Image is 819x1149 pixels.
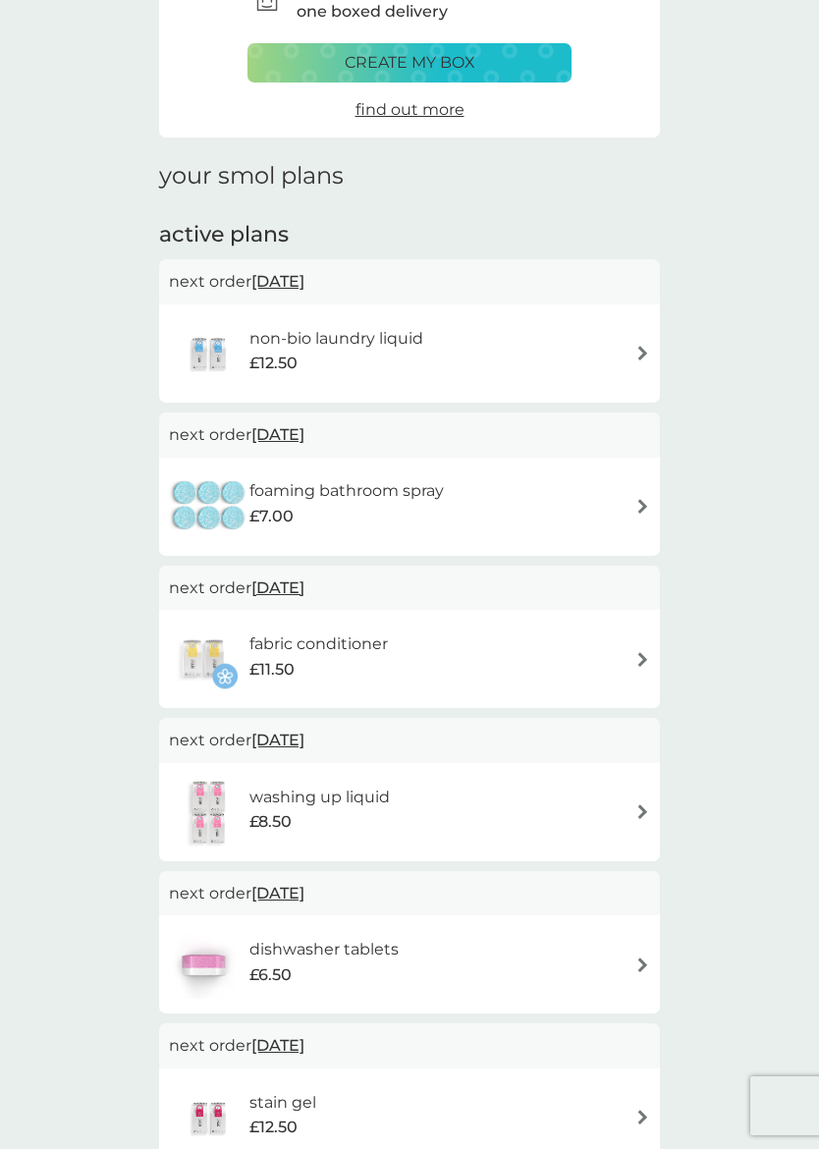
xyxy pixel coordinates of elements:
[355,97,464,123] a: find out more
[249,785,390,810] h6: washing up liquid
[251,1026,304,1065] span: [DATE]
[249,504,294,529] span: £7.00
[251,874,304,912] span: [DATE]
[635,346,650,360] img: arrow right
[169,778,249,847] img: washing up liquid
[169,1033,650,1059] p: next order
[635,652,650,667] img: arrow right
[169,319,249,388] img: non-bio laundry liquid
[249,351,298,376] span: £12.50
[635,957,650,972] img: arrow right
[635,499,650,514] img: arrow right
[159,220,660,250] h2: active plans
[169,422,650,448] p: next order
[355,100,464,119] span: find out more
[249,962,292,988] span: £6.50
[635,804,650,819] img: arrow right
[251,415,304,454] span: [DATE]
[345,50,475,76] p: create my box
[249,657,295,683] span: £11.50
[169,472,249,541] img: foaming bathroom spray
[169,881,650,906] p: next order
[249,326,423,352] h6: non-bio laundry liquid
[251,569,304,607] span: [DATE]
[247,43,572,82] button: create my box
[249,1115,298,1140] span: £12.50
[251,262,304,301] span: [DATE]
[251,721,304,759] span: [DATE]
[159,162,660,191] h1: your smol plans
[249,937,399,962] h6: dishwasher tablets
[249,809,292,835] span: £8.50
[169,269,650,295] p: next order
[169,930,238,999] img: dishwasher tablets
[249,631,388,657] h6: fabric conditioner
[169,625,238,693] img: fabric conditioner
[249,478,444,504] h6: foaming bathroom spray
[169,575,650,601] p: next order
[249,1090,316,1116] h6: stain gel
[169,728,650,753] p: next order
[635,1110,650,1124] img: arrow right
